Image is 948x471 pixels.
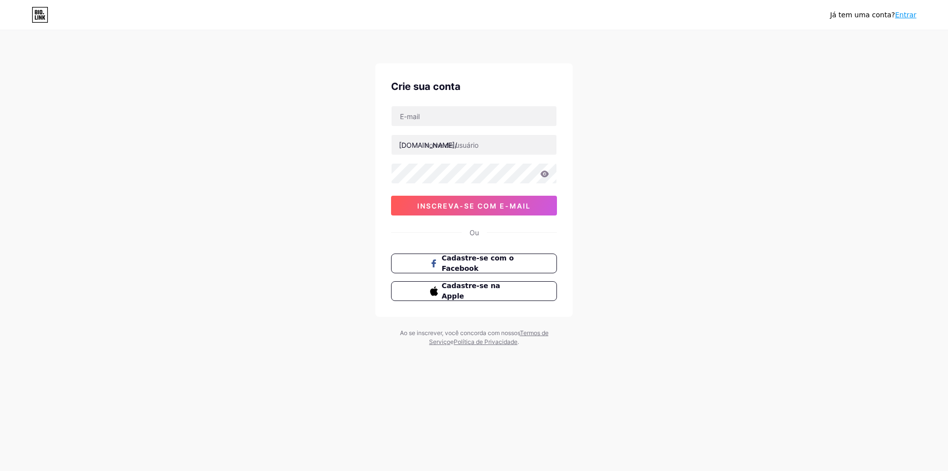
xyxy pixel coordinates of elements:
button: inscreva-se com e-mail [391,196,557,215]
a: Política de Privacidade [454,338,517,345]
input: E-mail [392,106,556,126]
font: Já tem uma conta? [830,11,895,19]
font: Crie sua conta [391,81,461,92]
button: Cadastre-se com o Facebook [391,254,557,273]
font: e [450,338,454,345]
font: Ao se inscrever, você concorda com nossos [400,329,520,337]
font: [DOMAIN_NAME]/ [399,141,457,149]
button: Cadastre-se na Apple [391,281,557,301]
font: . [517,338,519,345]
input: nome de usuário [392,135,556,155]
font: Cadastre-se com o Facebook [442,254,514,272]
font: Cadastre-se na Apple [442,282,501,300]
a: Entrar [895,11,916,19]
font: inscreva-se com e-mail [417,202,531,210]
font: Ou [470,228,479,237]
